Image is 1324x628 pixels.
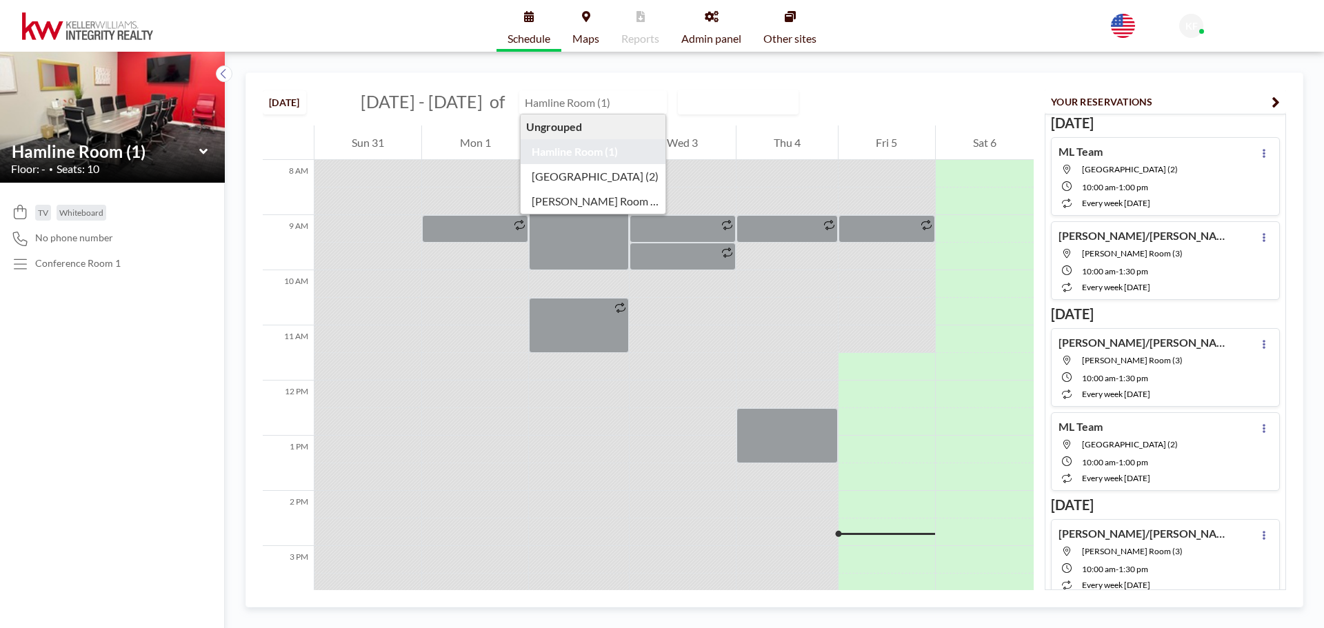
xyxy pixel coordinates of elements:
span: Whiteboard [59,207,103,218]
div: Sun 31 [314,125,421,160]
span: No phone number [35,232,113,244]
span: - [1116,564,1119,574]
h3: [DATE] [1051,305,1280,323]
span: of [490,91,505,112]
input: Hamline Room (1) [12,141,199,161]
span: Seats: 10 [57,162,99,176]
h4: [PERSON_NAME]/[PERSON_NAME] [1059,527,1231,540]
div: Sat 6 [936,125,1034,160]
span: every week [DATE] [1082,580,1150,590]
span: • [49,165,53,174]
span: every week [DATE] [1082,282,1150,292]
span: Admin panel [681,33,741,44]
div: 10 AM [263,270,314,325]
div: Hamline Room (1) [521,139,666,164]
h3: [DATE] [1051,114,1280,132]
span: Lexington Room (2) [1082,439,1178,449]
span: Other sites [763,33,816,44]
h4: ML Team [1059,145,1103,159]
div: 8 AM [263,160,314,215]
span: - [1116,373,1119,383]
div: 12 PM [263,381,314,436]
span: 1:30 PM [1119,373,1148,383]
div: Thu 4 [736,125,838,160]
div: [PERSON_NAME] Room (3) [521,189,666,214]
span: Maps [572,33,599,44]
span: 10:00 AM [1082,457,1116,467]
input: Search for option [761,93,775,111]
span: Schedule [508,33,550,44]
span: 1:00 PM [1119,457,1148,467]
span: every week [DATE] [1082,473,1150,483]
h4: [PERSON_NAME]/[PERSON_NAME] [1059,229,1231,243]
div: 9 AM [263,215,314,270]
span: 1:30 PM [1119,564,1148,574]
span: Lexington Room (2) [1082,164,1178,174]
span: - [1116,266,1119,276]
span: KF [1185,20,1198,32]
span: 10:00 AM [1082,373,1116,383]
span: 1:30 PM [1119,266,1148,276]
span: Admin [1209,28,1234,38]
span: TV [38,207,48,218]
button: YOUR RESERVATIONS [1045,90,1286,114]
span: - [1116,182,1119,192]
div: Wed 3 [630,125,735,160]
h3: [DATE] [1051,496,1280,514]
span: Snelling Room (3) [1082,355,1183,365]
span: [DATE] - [DATE] [361,91,483,112]
span: Snelling Room (3) [1082,248,1183,259]
div: 11 AM [263,325,314,381]
span: 10:00 AM [1082,182,1116,192]
h4: ML Team [1059,420,1103,434]
span: KWIR Front Desk [1209,15,1285,27]
div: 1 PM [263,436,314,491]
div: Search for option [679,90,798,114]
div: Mon 1 [422,125,528,160]
div: Ungrouped [521,114,666,139]
span: Snelling Room (3) [1082,546,1183,556]
span: 10:00 AM [1082,564,1116,574]
div: 2 PM [263,491,314,546]
input: Hamline Room (1) [520,91,652,114]
div: Fri 5 [839,125,934,160]
div: 3 PM [263,546,314,601]
img: organization-logo [22,12,153,40]
span: every week [DATE] [1082,198,1150,208]
span: 10:00 AM [1082,266,1116,276]
span: WEEKLY VIEW [681,93,759,111]
span: 1:00 PM [1119,182,1148,192]
p: Conference Room 1 [35,257,121,270]
button: [DATE] [263,90,306,114]
span: - [1116,457,1119,467]
span: every week [DATE] [1082,389,1150,399]
div: [GEOGRAPHIC_DATA] (2) [521,164,666,189]
h4: [PERSON_NAME]/[PERSON_NAME] [1059,336,1231,350]
span: Floor: - [11,162,46,176]
span: Reports [621,33,659,44]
